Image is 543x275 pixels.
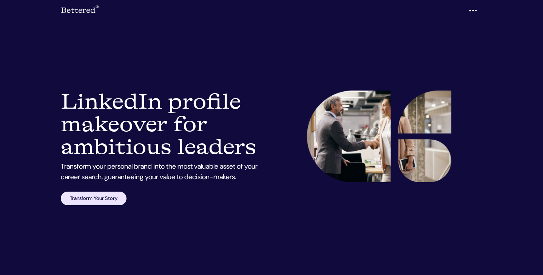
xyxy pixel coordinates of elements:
[61,3,99,18] a: Bettered®
[61,91,267,159] h1: LinkedIn profile makeover for ambitious leaders
[307,91,451,182] img: LinkedIn Profile Makeover
[61,192,126,205] a: Transform Your Story
[61,161,267,182] p: Transform your personal brand into the most valuable asset of your career search, guaranteeing yo...
[96,5,99,12] sup: ®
